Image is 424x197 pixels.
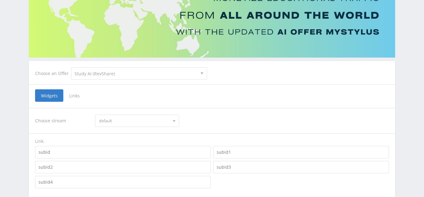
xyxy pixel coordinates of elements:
[35,161,211,173] input: subid2
[35,71,71,76] div: Choose an Offer
[35,138,389,144] div: Link.
[35,89,63,102] span: Widgets
[35,146,211,158] input: subid
[35,115,89,127] div: Choose stream
[213,161,389,173] input: subid3
[63,89,86,102] span: Links
[35,176,211,188] input: subid4
[213,146,389,158] input: subid1
[99,115,169,127] span: default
